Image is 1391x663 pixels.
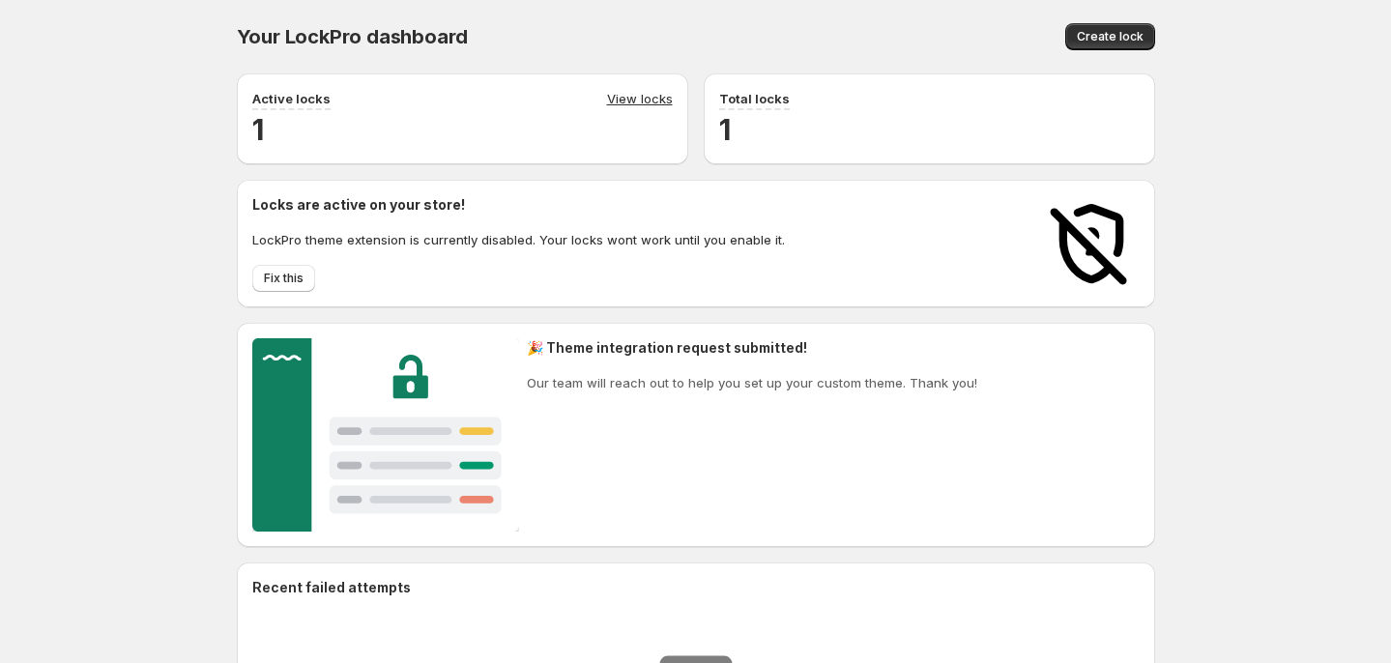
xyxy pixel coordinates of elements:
[252,338,520,532] img: Customer support
[527,373,977,392] p: Our team will reach out to help you set up your custom theme. Thank you!
[252,195,785,215] h2: Locks are active on your store!
[237,25,469,48] span: Your LockPro dashboard
[1077,29,1144,44] span: Create lock
[719,110,1140,149] h2: 1
[252,265,315,292] button: Fix this
[252,110,673,149] h2: 1
[252,578,411,597] h2: Recent failed attempts
[1043,195,1140,292] img: Locks disabled
[719,89,790,108] p: Total locks
[252,230,785,249] p: LockPro theme extension is currently disabled. Your locks wont work until you enable it.
[252,89,331,108] p: Active locks
[527,338,977,358] h2: 🎉 Theme integration request submitted!
[1065,23,1155,50] button: Create lock
[607,89,673,110] a: View locks
[264,271,304,286] span: Fix this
